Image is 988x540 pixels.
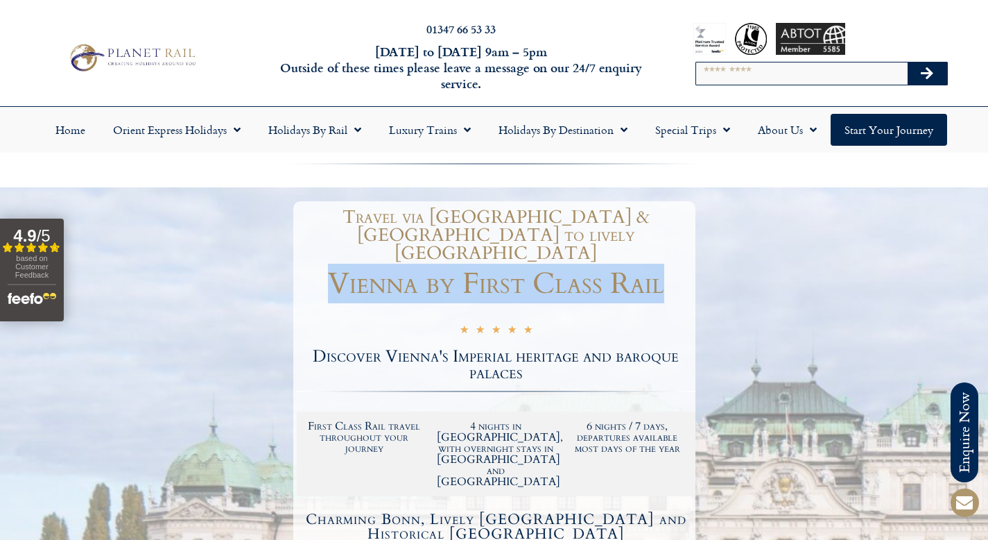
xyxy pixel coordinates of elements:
a: 01347 66 53 33 [426,21,496,37]
i: ★ [508,323,517,339]
a: Start your Journey [831,114,947,146]
a: Holidays by Rail [254,114,375,146]
a: Luxury Trains [375,114,485,146]
img: Planet Rail Train Holidays Logo [64,41,200,74]
a: About Us [744,114,831,146]
a: Special Trips [641,114,744,146]
a: Home [42,114,99,146]
nav: Menu [7,114,981,146]
a: Orient Express Holidays [99,114,254,146]
h6: [DATE] to [DATE] 9am – 5pm Outside of these times please leave a message on our 24/7 enquiry serv... [267,44,655,92]
h1: Vienna by First Class Rail [297,269,695,298]
h1: Travel via [GEOGRAPHIC_DATA] & [GEOGRAPHIC_DATA] to lively [GEOGRAPHIC_DATA] [304,208,688,262]
div: 5/5 [460,321,532,339]
h2: 6 nights / 7 days, departures available most days of the year [569,421,686,454]
i: ★ [492,323,501,339]
h2: 4 nights in [GEOGRAPHIC_DATA], with overnight stays in [GEOGRAPHIC_DATA] and [GEOGRAPHIC_DATA] [437,421,555,487]
i: ★ [523,323,532,339]
i: ★ [460,323,469,339]
button: Search [908,62,948,85]
h2: First Class Rail travel throughout your journey [306,421,424,454]
h2: Discover Vienna's Imperial heritage and baroque palaces [297,348,695,382]
i: ★ [476,323,485,339]
a: Holidays by Destination [485,114,641,146]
